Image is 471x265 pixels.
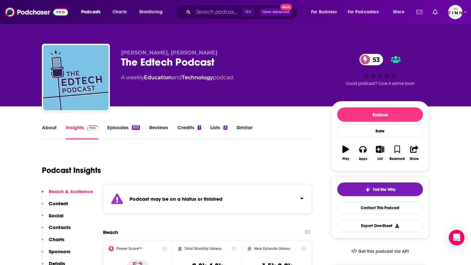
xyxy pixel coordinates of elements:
[42,124,57,139] a: About
[103,229,118,235] h2: Reach
[337,107,423,122] button: Follow
[43,45,109,110] img: The Edtech Podcast
[373,187,395,192] span: Tell Me Why
[121,50,218,56] span: [PERSON_NAME], [PERSON_NAME]
[103,184,312,213] section: Click to expand status details
[5,6,68,18] img: Podchaser - Follow, Share and Rate Podcasts
[262,10,289,14] span: Open Advanced
[116,246,142,251] h2: Power Score™
[223,125,227,130] div: 3
[359,157,367,161] div: Apps
[49,224,71,230] p: Contacts
[107,124,140,139] a: Episodes303
[66,124,98,139] a: InsightsPodchaser Pro
[448,5,462,19] span: Logged in as FINNMadison
[49,188,93,195] p: Reach & Audience
[42,236,64,248] button: Charts
[77,7,109,17] button: open menu
[198,125,201,130] div: 1
[430,7,440,18] a: Show notifications dropdown
[366,54,383,65] span: 53
[177,124,201,139] a: Credits1
[377,157,383,161] div: List
[49,212,63,219] p: Social
[210,124,227,139] a: Lists3
[108,7,131,17] a: Charts
[337,141,354,165] button: Play
[280,4,292,10] span: New
[182,74,213,81] a: Technology
[390,157,405,161] div: Bookmark
[410,157,419,161] div: Share
[449,230,464,245] div: Open Intercom Messenger
[113,8,127,17] span: Charts
[406,141,423,165] button: Share
[81,8,100,17] span: Podcasts
[42,248,70,260] button: Sponsors
[372,141,389,165] button: List
[331,50,429,90] div: 53Good podcast? Give it some love!
[184,246,221,251] h2: Total Monthly Listens
[49,236,64,242] p: Charts
[389,141,406,165] button: Bookmark
[448,5,462,19] button: Show profile menu
[346,243,414,259] a: Get this podcast via API
[42,212,63,225] button: Social
[193,7,242,17] input: Search podcasts, credits, & more...
[311,8,337,17] span: For Business
[130,196,222,202] strong: Podcast may be on a hiatus or finished
[236,124,253,139] a: Similar
[254,246,290,251] h2: New Episode Listens
[132,125,140,130] div: 303
[337,182,423,196] button: tell me why sparkleTell Me Why
[337,219,423,232] button: Export One-Sheet
[242,8,254,16] span: ⌘ K
[259,8,292,16] button: Open AdvancedNew
[389,7,412,17] button: open menu
[393,8,404,17] span: More
[42,188,93,200] button: Reach & Audience
[359,54,383,65] a: 53
[42,165,101,175] h1: Podcast Insights
[172,74,182,81] span: and
[149,124,168,139] a: Reviews
[337,201,423,214] a: Contact This Podcast
[448,5,462,19] img: User Profile
[365,187,370,192] img: tell me why sparkle
[358,249,409,254] span: Get this podcast via API
[346,81,414,86] span: Good podcast? Give it some love!
[337,124,423,138] div: Rate
[135,7,171,17] button: open menu
[139,8,163,17] span: Monitoring
[144,74,172,81] a: Education
[182,5,304,20] div: Search podcasts, credits, & more...
[42,224,71,236] button: Contacts
[49,248,70,255] p: Sponsors
[348,8,379,17] span: For Podcasters
[354,141,371,165] button: Apps
[343,7,389,17] button: open menu
[49,200,68,207] p: Content
[87,125,98,131] img: Podchaser Pro
[306,7,345,17] button: open menu
[342,157,349,161] div: Play
[121,74,234,82] div: A weekly podcast
[42,200,68,212] button: Content
[414,7,425,18] a: Show notifications dropdown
